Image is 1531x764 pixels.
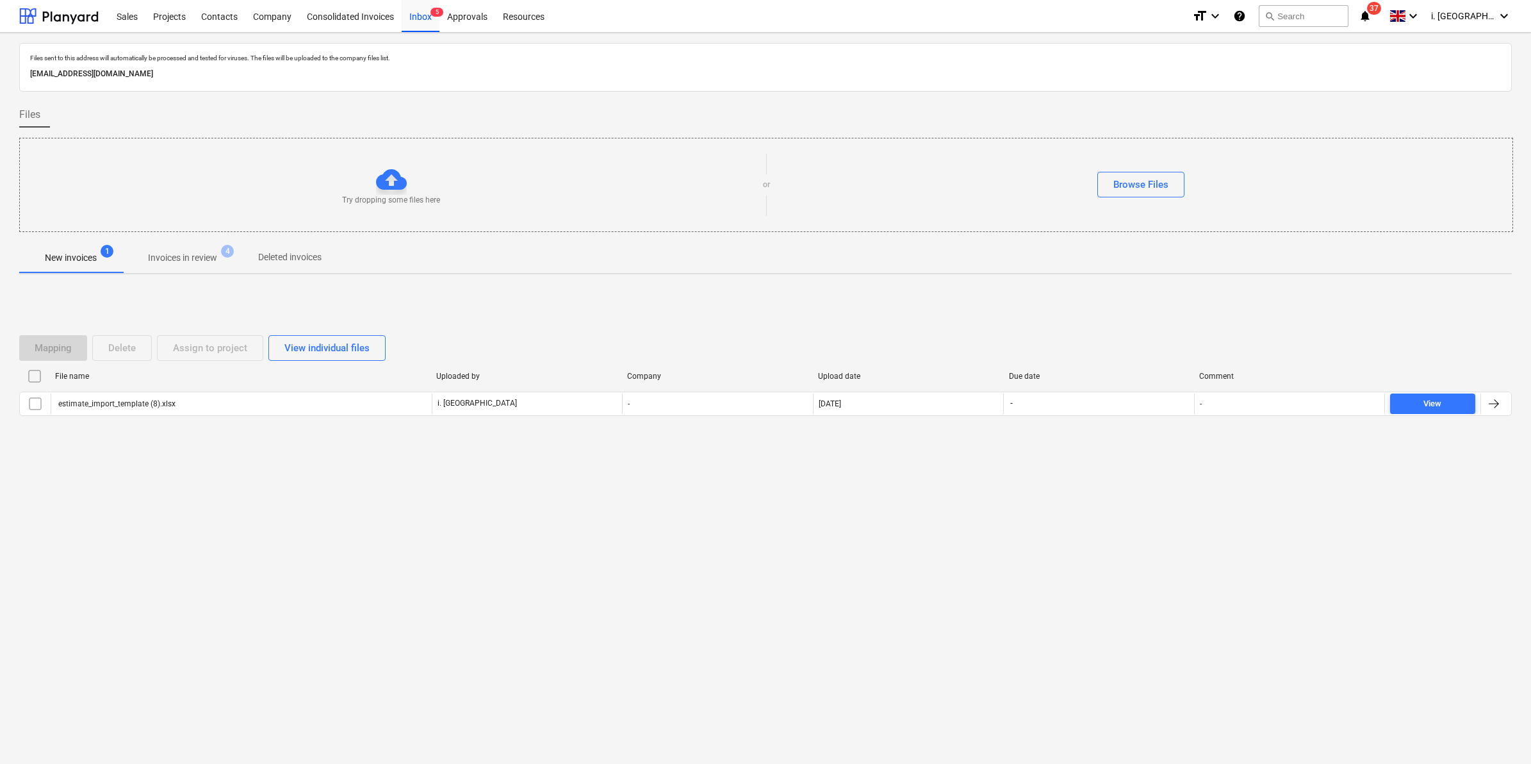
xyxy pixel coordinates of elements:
div: Uploaded by [436,372,617,381]
i: keyboard_arrow_down [1496,8,1512,24]
i: keyboard_arrow_down [1208,8,1223,24]
div: File name [55,372,426,381]
div: Try dropping some files hereorBrowse Files [19,138,1513,232]
p: Invoices in review [148,251,217,265]
span: search [1265,11,1275,21]
div: Browse Files [1113,176,1168,193]
p: Files sent to this address will automatically be processed and tested for viruses. The files will... [30,54,1501,62]
span: 4 [221,245,234,258]
p: or [763,179,770,190]
div: Comment [1199,372,1380,381]
span: 1 [101,245,113,258]
iframe: Chat Widget [1467,702,1531,764]
div: Company [627,372,808,381]
div: estimate_import_template (8).xlsx [56,399,176,408]
span: 37 [1367,2,1381,15]
p: New invoices [45,251,97,265]
div: - [1200,399,1202,408]
i: Knowledge base [1233,8,1246,24]
span: - [1009,398,1014,409]
span: i. [GEOGRAPHIC_DATA] [1431,11,1495,21]
p: Deleted invoices [258,251,322,264]
button: View [1390,394,1475,414]
button: Browse Files [1097,172,1184,197]
div: Upload date [818,372,999,381]
p: Try dropping some files here [342,195,440,206]
div: View [1423,397,1441,411]
div: Due date [1009,372,1190,381]
p: [EMAIL_ADDRESS][DOMAIN_NAME] [30,67,1501,81]
i: keyboard_arrow_down [1405,8,1421,24]
button: Search [1259,5,1348,27]
i: notifications [1359,8,1371,24]
span: 5 [430,8,443,17]
span: Files [19,107,40,122]
p: i. [GEOGRAPHIC_DATA] [438,398,517,409]
i: format_size [1192,8,1208,24]
button: View individual files [268,335,386,361]
div: - [622,394,812,414]
div: View individual files [284,340,370,356]
div: [DATE] [819,399,841,408]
